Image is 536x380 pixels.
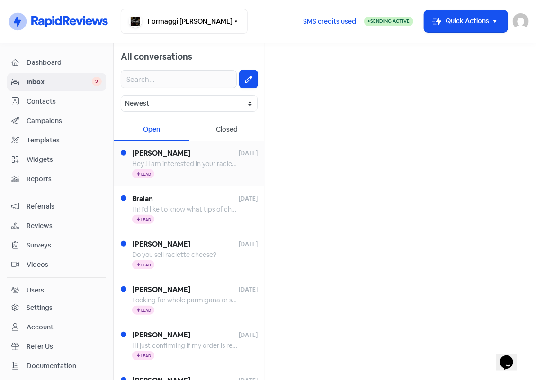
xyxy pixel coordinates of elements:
a: Users [7,282,106,299]
span: Braian [132,194,239,204]
button: Quick Actions [424,10,508,33]
span: [DATE] [239,149,258,158]
span: Videos [27,260,102,270]
a: Campaigns [7,112,106,130]
span: Reports [27,174,102,184]
a: Reviews [7,217,106,235]
span: Hi just confirming if my order is ready to pick up. Thanks [132,341,300,350]
span: Referrals [27,202,102,212]
button: Formaggi [PERSON_NAME] [121,9,248,34]
iframe: chat widget [496,342,527,371]
span: Lead [141,218,151,221]
img: User [513,13,529,29]
input: Search... [121,70,237,88]
a: Sending Active [364,16,413,27]
a: Videos [7,256,106,274]
span: [PERSON_NAME] [132,284,239,295]
span: [DATE] [239,285,258,294]
span: Templates [27,135,102,145]
span: Surveys [27,240,102,250]
span: Inbox [27,77,92,87]
div: Settings [27,303,53,313]
span: Lead [141,309,151,312]
span: Documentation [27,361,102,371]
span: [DATE] [239,194,258,203]
a: Referrals [7,198,106,215]
span: Sending Active [371,18,410,24]
span: [DATE] [239,331,258,339]
span: [PERSON_NAME] [132,148,239,159]
span: Contacts [27,97,102,106]
a: Reports [7,170,106,188]
span: Hi! I’d like to know what tips of cheese the French selection has. Thank you! [132,205,356,213]
span: Reviews [27,221,102,231]
a: Inbox 9 [7,73,106,91]
span: All conversations [121,51,192,62]
a: Templates [7,132,106,149]
span: Campaigns [27,116,102,126]
span: SMS credits used [303,17,356,27]
span: Lead [141,263,151,267]
span: Dashboard [27,58,102,68]
span: [PERSON_NAME] [132,330,239,341]
div: Open [114,119,189,141]
a: Widgets [7,151,106,168]
span: [PERSON_NAME] [132,239,239,250]
span: 9 [92,77,102,86]
div: Closed [189,119,265,141]
a: Account [7,318,106,336]
a: Refer Us [7,338,106,355]
span: [DATE] [239,240,258,248]
span: Do you sell raclette cheese? [132,250,216,259]
span: Widgets [27,155,102,165]
a: SMS credits used [295,16,364,25]
span: Lead [141,354,151,358]
div: Account [27,322,54,332]
div: Users [27,285,44,295]
a: Documentation [7,357,106,375]
a: Dashboard [7,54,106,71]
a: Settings [7,299,106,317]
a: Contacts [7,93,106,110]
span: Lead [141,172,151,176]
span: Refer Us [27,342,102,352]
a: Surveys [7,237,106,254]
